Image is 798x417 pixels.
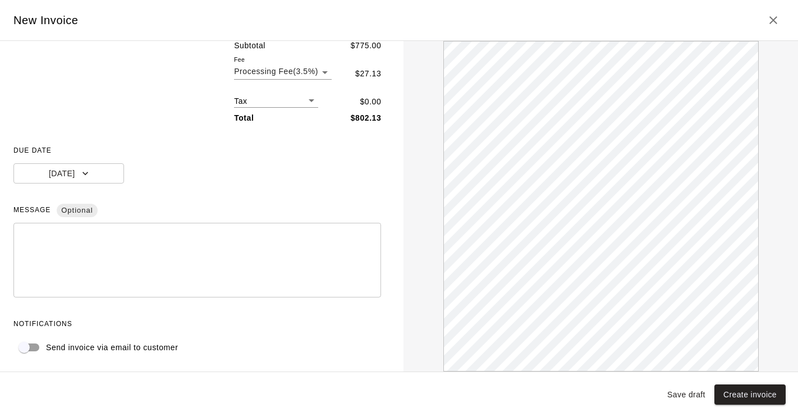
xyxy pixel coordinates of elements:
span: NOTIFICATIONS [13,315,381,333]
button: Close [762,9,785,31]
p: $ 775.00 [351,40,382,52]
button: [DATE] [13,163,124,184]
b: Total [234,113,254,122]
p: $ 27.13 [355,68,381,80]
span: MESSAGE [13,201,381,219]
p: Send invoice via email to customer [46,342,178,354]
p: $ 0.00 [360,96,381,108]
button: Save draft [663,384,710,405]
h5: New Invoice [13,13,79,28]
span: Optional [57,201,97,221]
p: Subtotal [234,40,265,52]
button: Create invoice [714,384,786,405]
label: Fee [234,55,245,63]
div: Processing Fee ( 3.5 % ) [234,65,332,80]
span: DUE DATE [13,142,381,160]
b: $ 802.13 [351,113,382,122]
